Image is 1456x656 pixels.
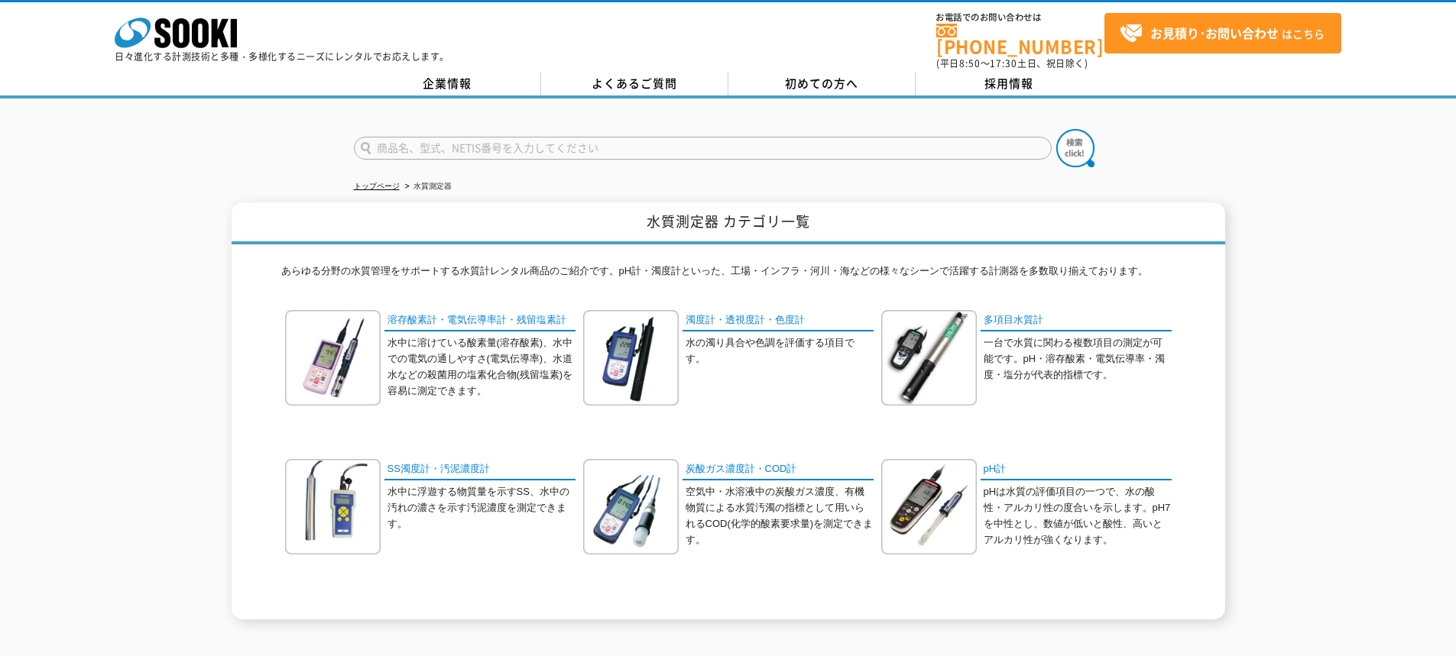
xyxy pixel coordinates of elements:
[1150,24,1279,42] strong: お見積り･お問い合わせ
[384,459,576,481] a: SS濁度計・汚泥濃度計
[115,52,449,61] p: 日々進化する計測技術と多種・多様化するニーズにレンタルでお応えします。
[984,484,1172,548] p: pHは水質の評価項目の一つで、水の酸性・アルカリ性の度合いを示します。pH7を中性とし、数値が低いと酸性、高いとアルカリ性が強くなります。
[388,335,576,399] p: 水中に溶けている酸素量(溶存酸素)、水中での電気の通しやすさ(電気伝導率)、水道水などの殺菌用の塩素化合物(残留塩素)を容易に測定できます。
[354,137,1052,160] input: 商品名、型式、NETIS番号を入力してください
[1104,13,1341,53] a: お見積り･お問い合わせはこちら
[1120,22,1325,45] span: はこちら
[686,335,874,367] p: 水の濁り具合や色調を評価する項目です。
[354,73,541,95] a: 企業情報
[285,459,381,554] img: SS濁度計・汚泥濃度計
[583,459,679,554] img: 炭酸ガス濃度計・COD計
[683,310,874,332] a: 濁度計・透視度計・色度計
[936,57,1088,70] span: (平日 ～ 土日、祝日除く)
[936,24,1104,55] a: [PHONE_NUMBER]
[232,202,1225,244] h1: 水質測定器 カテゴリ一覧
[583,310,679,406] img: 濁度計・透視度計・色度計
[984,335,1172,383] p: 一台で水質に関わる複数項目の測定が可能です。pH・溶存酸素・電気伝導率・濁度・塩分が代表的指標です。
[683,459,874,481] a: 炭酸ガス濃度計・COD計
[281,263,1176,287] p: あらゆる分野の水質管理をサポートする水質計レンタル商品のご紹介です。pH計・濁度計といった、工場・インフラ・河川・海などの様々なシーンで活躍する計測器を多数取り揃えております。
[990,57,1017,70] span: 17:30
[388,484,576,532] p: 水中に浮遊する物質量を示すSS、水中の汚れの濃さを示す汚泥濃度を測定できます。
[785,75,858,92] span: 初めての方へ
[1056,129,1094,167] img: btn_search.png
[959,57,981,70] span: 8:50
[728,73,916,95] a: 初めての方へ
[881,310,977,406] img: 多項目水質計
[402,179,452,195] li: 水質測定器
[686,484,874,548] p: 空気中・水溶液中の炭酸ガス濃度、有機物質による水質汚濁の指標として用いられるCOD(化学的酸素要求量)を測定できます。
[981,310,1172,332] a: 多項目水質計
[916,73,1103,95] a: 採用情報
[285,310,381,406] img: 溶存酸素計・電気伝導率計・残留塩素計
[354,182,400,190] a: トップページ
[384,310,576,332] a: 溶存酸素計・電気伝導率計・残留塩素計
[936,13,1104,22] span: お電話でのお問い合わせは
[541,73,728,95] a: よくあるご質問
[981,459,1172,481] a: pH計
[881,459,977,554] img: pH計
